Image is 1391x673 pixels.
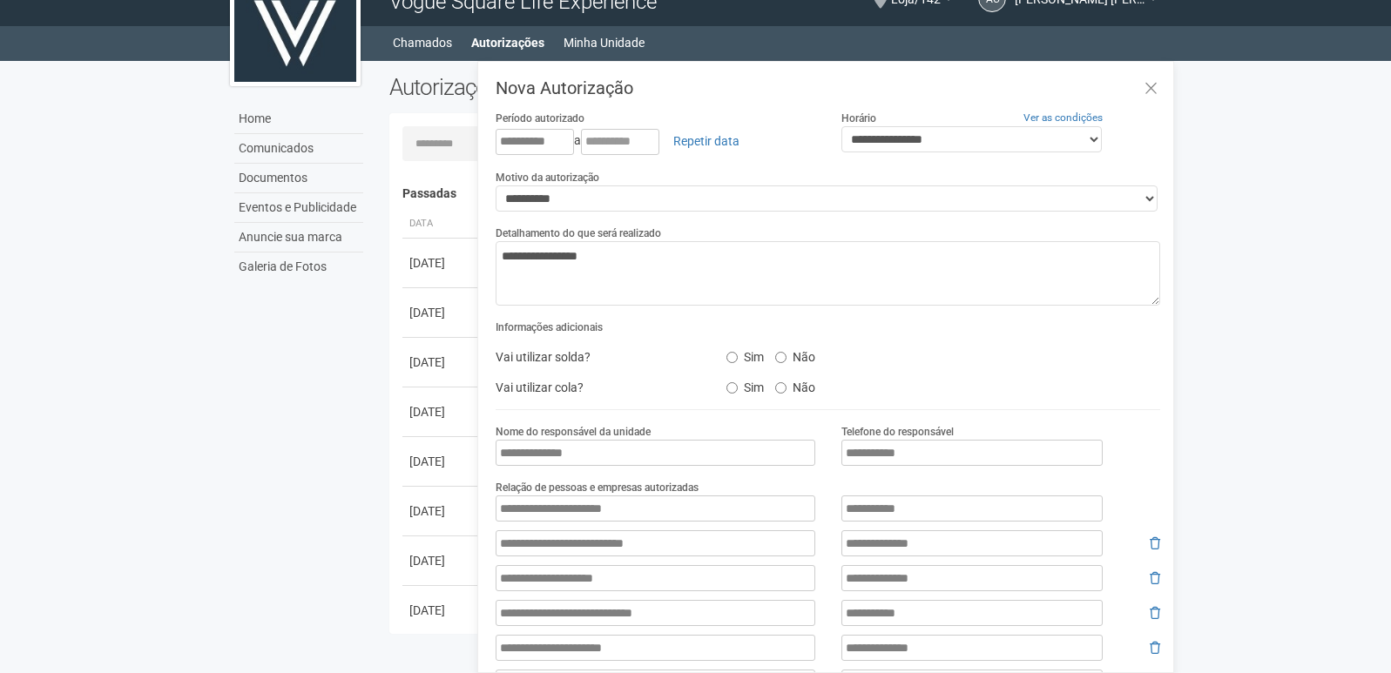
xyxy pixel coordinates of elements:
h2: Autorizações [389,74,762,100]
a: Documentos [234,164,363,193]
label: Sim [726,344,764,365]
label: Relação de pessoas e empresas autorizadas [496,480,699,495]
input: Sim [726,352,738,363]
div: a [496,126,815,156]
div: [DATE] [409,602,474,619]
i: Remover [1150,537,1160,549]
i: Remover [1150,642,1160,654]
div: [DATE] [409,304,474,321]
a: Anuncie sua marca [234,223,363,252]
label: Motivo da autorização [496,170,599,185]
a: Comunicados [234,134,363,164]
a: Minha Unidade [564,30,645,55]
label: Período autorizado [496,111,584,126]
a: Eventos e Publicidade [234,193,363,223]
a: Home [234,104,363,134]
input: Não [775,382,787,394]
label: Não [775,374,815,395]
div: [DATE] [409,403,474,421]
div: [DATE] [409,353,474,371]
div: [DATE] [409,502,474,520]
div: Vai utilizar cola? [483,374,712,400]
label: Telefone do responsável [841,424,954,440]
i: Remover [1150,572,1160,584]
input: Não [775,352,787,363]
a: Galeria de Fotos [234,252,363,281]
label: Nome do responsável da unidade [496,424,651,440]
label: Horário [841,111,876,126]
input: Sim [726,382,738,394]
label: Sim [726,374,764,395]
div: [DATE] [409,453,474,470]
th: Data [402,210,481,239]
h4: Passadas [402,187,1149,200]
div: [DATE] [409,254,474,272]
a: Ver as condições [1023,111,1103,124]
label: Não [775,344,815,365]
a: Repetir data [662,126,751,156]
i: Remover [1150,607,1160,619]
div: [DATE] [409,552,474,569]
label: Detalhamento do que será realizado [496,225,661,241]
div: Vai utilizar solda? [483,344,712,370]
label: Informações adicionais [496,320,603,335]
h3: Nova Autorização [496,79,1160,97]
a: Autorizações [471,30,544,55]
a: Chamados [393,30,452,55]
